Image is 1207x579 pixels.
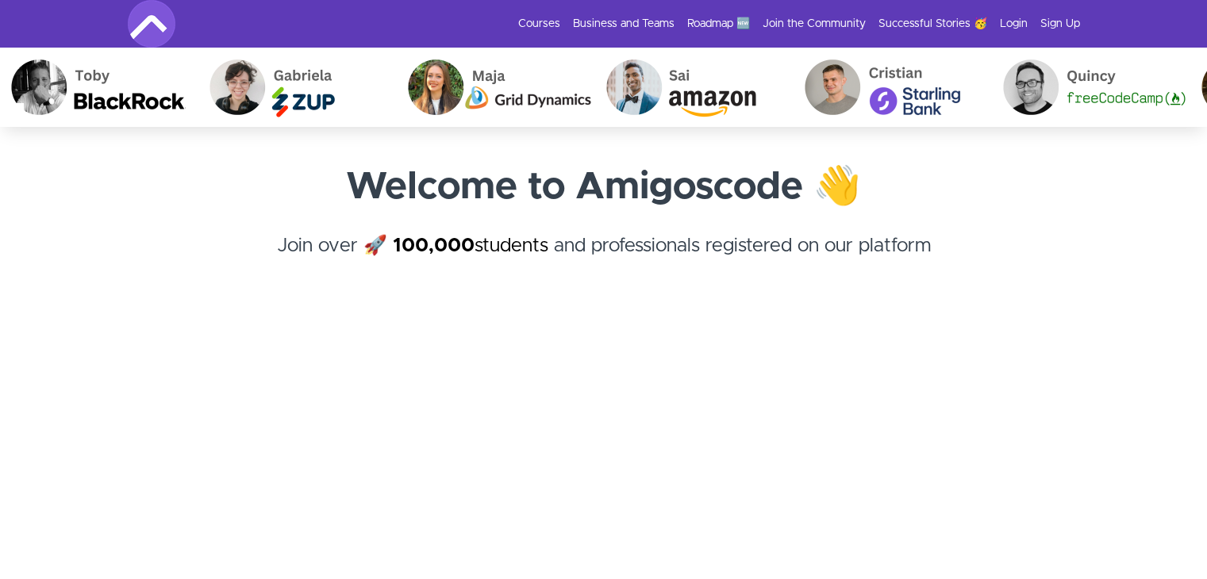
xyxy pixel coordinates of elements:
[595,48,794,127] img: Sai
[878,16,987,32] a: Successful Stories 🥳
[128,232,1080,289] h4: Join over 🚀 and professionals registered on our platform
[687,16,750,32] a: Roadmap 🆕
[794,48,992,127] img: Cristian
[1000,16,1028,32] a: Login
[992,48,1190,127] img: Quincy
[518,16,560,32] a: Courses
[198,48,397,127] img: Gabriela
[397,48,595,127] img: Maja
[573,16,675,32] a: Business and Teams
[1040,16,1080,32] a: Sign Up
[393,236,548,255] a: 100,000students
[763,16,866,32] a: Join the Community
[346,168,861,206] strong: Welcome to Amigoscode 👋
[393,236,475,255] strong: 100,000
